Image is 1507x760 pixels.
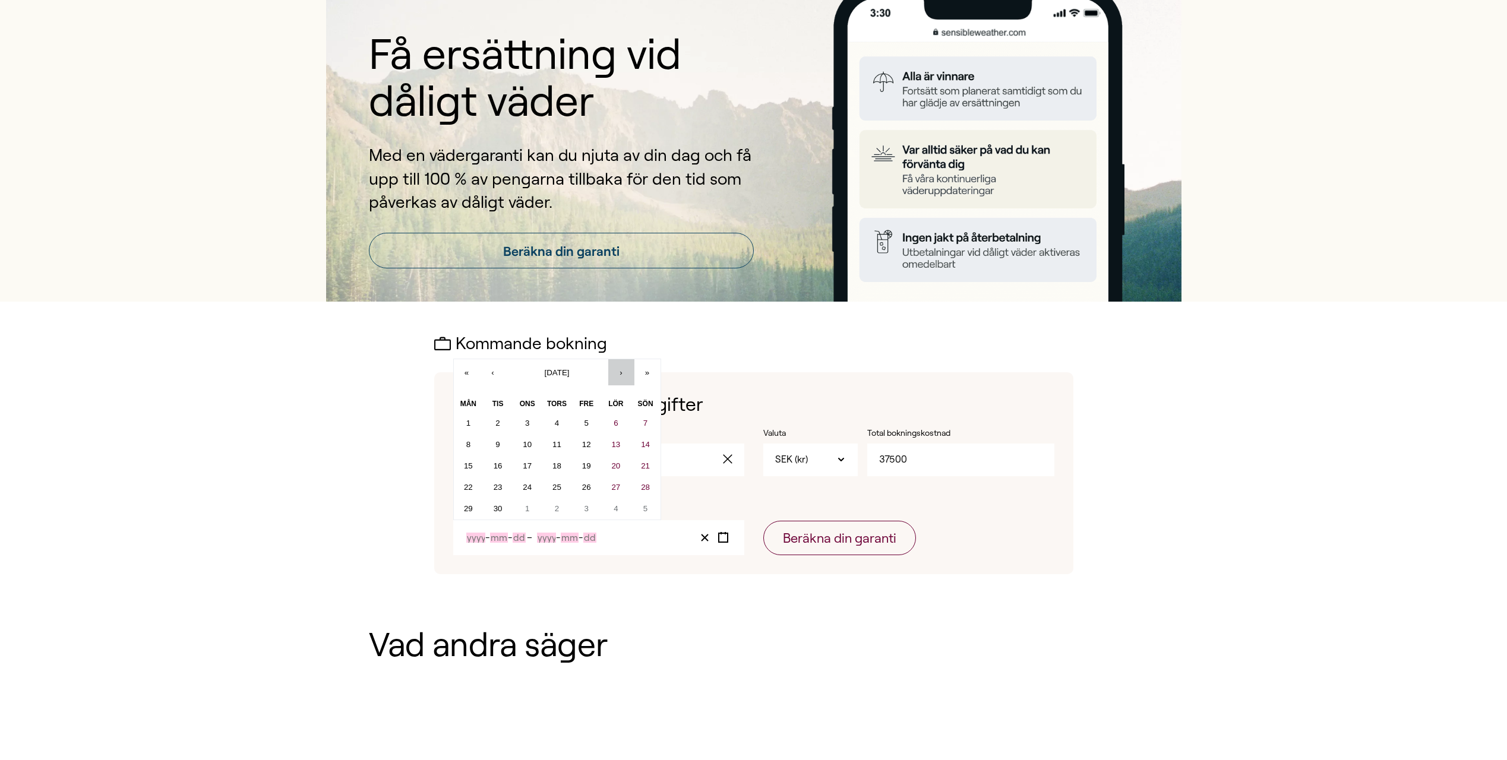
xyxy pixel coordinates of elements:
button: 23 september 2025 [483,477,513,498]
span: – [527,533,536,543]
abbr: 4 september 2025 [555,419,559,427]
button: 22 september 2025 [454,477,484,498]
abbr: 29 september 2025 [464,504,473,513]
abbr: måndag [460,400,476,408]
abbr: 16 september 2025 [494,461,503,470]
button: 1 september 2025 [454,413,484,434]
input: Total bokningskostnad [867,444,1054,476]
abbr: 11 september 2025 [552,440,561,449]
button: 24 september 2025 [513,477,542,498]
button: 18 september 2025 [542,455,572,477]
span: - [579,533,583,543]
abbr: tisdag [492,400,504,408]
button: 6 september 2025 [601,413,631,434]
button: 1 oktober 2025 [513,498,542,520]
abbr: 25 september 2025 [552,483,561,492]
button: 5 september 2025 [571,413,601,434]
abbr: lördag [608,400,623,408]
button: 4 oktober 2025 [601,498,631,520]
button: 8 september 2025 [454,434,484,455]
abbr: söndag [638,400,653,408]
button: › [608,359,634,385]
abbr: 6 september 2025 [614,419,618,427]
abbr: 26 september 2025 [582,483,591,492]
abbr: 3 oktober 2025 [584,504,588,513]
input: Year [466,533,486,543]
button: » [634,359,661,385]
button: 4 september 2025 [542,413,572,434]
button: 5 oktober 2025 [631,498,661,520]
abbr: 5 oktober 2025 [643,504,647,513]
label: Total bokningskostnad [867,427,986,439]
button: « [454,359,480,385]
abbr: fredag [579,400,593,408]
button: 12 september 2025 [571,434,601,455]
a: Beräkna din garanti [369,233,754,268]
button: 28 september 2025 [631,477,661,498]
button: Toggle calendar [714,530,732,546]
abbr: 1 september 2025 [466,419,470,427]
abbr: 27 september 2025 [611,483,620,492]
button: 26 september 2025 [571,477,601,498]
abbr: 9 september 2025 [495,440,500,449]
p: Med en vädergaranti kan du njuta av din dag och få upp till 100 % av pengarna tillbaka för den ti... [369,144,754,214]
abbr: 24 september 2025 [523,483,532,492]
abbr: 30 september 2025 [494,504,503,513]
label: Valuta [763,427,858,439]
button: 10 september 2025 [513,434,542,455]
h1: Ange dina bokningsuppgifter [453,391,1054,418]
button: 15 september 2025 [454,455,484,477]
abbr: 17 september 2025 [523,461,532,470]
abbr: 12 september 2025 [582,440,591,449]
button: 3 september 2025 [513,413,542,434]
button: 11 september 2025 [542,434,572,455]
button: 21 september 2025 [631,455,661,477]
abbr: 28 september 2025 [641,483,650,492]
abbr: 5 september 2025 [584,419,588,427]
input: Day [583,533,596,543]
button: ‹ [480,359,506,385]
input: Year [537,533,557,543]
span: SEK (kr) [775,453,808,466]
abbr: 22 september 2025 [464,483,473,492]
abbr: 7 september 2025 [643,419,647,427]
button: 2 september 2025 [483,413,513,434]
button: 30 september 2025 [483,498,513,520]
button: 29 september 2025 [454,498,484,520]
abbr: onsdag [520,400,535,408]
abbr: 14 september 2025 [641,440,650,449]
button: 13 september 2025 [601,434,631,455]
input: Month [490,533,508,543]
button: [DATE] [506,359,608,385]
h2: Kommande bokning [434,335,1073,353]
abbr: 3 september 2025 [525,419,529,427]
abbr: 23 september 2025 [494,483,503,492]
button: 19 september 2025 [571,455,601,477]
abbr: 2 september 2025 [495,419,500,427]
abbr: 8 september 2025 [466,440,470,449]
h1: Få ersättning vid dåligt väder [369,31,754,125]
abbr: 15 september 2025 [464,461,473,470]
abbr: 13 september 2025 [611,440,620,449]
button: 3 oktober 2025 [571,498,601,520]
button: Clear value [696,530,714,546]
abbr: 20 september 2025 [611,461,620,470]
button: clear value [719,444,744,476]
abbr: 19 september 2025 [582,461,591,470]
span: - [508,533,513,543]
button: 16 september 2025 [483,455,513,477]
abbr: 21 september 2025 [641,461,650,470]
button: 9 september 2025 [483,434,513,455]
abbr: 1 oktober 2025 [525,504,529,513]
input: Month [561,533,579,543]
span: - [485,533,490,543]
abbr: torsdag [547,400,567,408]
input: Day [513,533,526,543]
button: Beräkna din garanti [763,521,916,555]
button: 2 oktober 2025 [542,498,572,520]
abbr: 4 oktober 2025 [614,504,618,513]
h1: Vad andra säger [369,626,1139,663]
span: - [556,533,561,543]
button: 14 september 2025 [631,434,661,455]
abbr: 2 oktober 2025 [555,504,559,513]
